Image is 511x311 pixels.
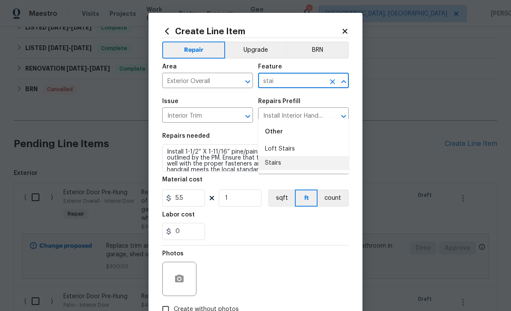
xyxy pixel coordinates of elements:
h5: Labor cost [162,212,195,218]
li: Stairs [258,156,349,170]
li: Loft Stairs [258,142,349,156]
button: Open [242,76,254,88]
h5: Material cost [162,177,202,183]
button: sqft [268,190,295,207]
button: Upgrade [225,41,286,59]
h5: Repairs Prefill [258,98,300,104]
h5: Issue [162,98,178,104]
button: Open [242,110,254,122]
h5: Area [162,64,177,70]
button: Open [338,110,350,122]
h2: Create Line Item [162,27,341,36]
button: Repair [162,41,225,59]
button: BRN [286,41,349,59]
h5: Photos [162,251,184,257]
h5: Feature [258,64,282,70]
div: Other [258,121,349,142]
button: Close [338,76,350,88]
h5: Repairs needed [162,133,210,139]
button: count [318,190,349,207]
button: Clear [327,76,339,88]
button: ft [295,190,318,207]
textarea: Install 1-1/2” X 1-11/16” pine/paint grade handrail where outlined by the PM. Ensure that the new... [162,144,349,172]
